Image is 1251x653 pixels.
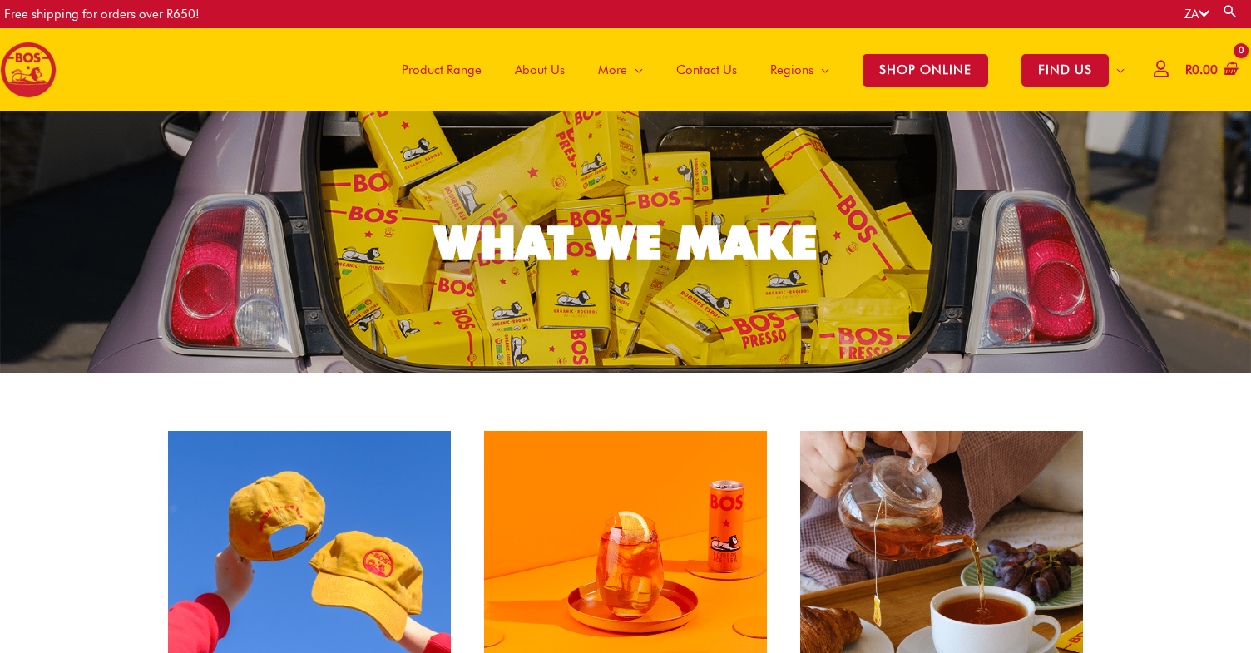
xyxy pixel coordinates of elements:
[385,28,498,111] a: Product Range
[676,45,737,95] span: Contact Us
[1185,62,1218,77] bdi: 0.00
[754,28,846,111] a: Regions
[515,45,565,95] span: About Us
[1184,7,1209,22] a: ZA
[1222,3,1239,19] a: Search button
[660,28,754,111] a: Contact Us
[846,28,1005,111] a: SHOP ONLINE
[1182,52,1239,89] a: View Shopping Cart, empty
[402,45,482,95] span: Product Range
[598,45,627,95] span: More
[1185,62,1192,77] span: R
[863,54,988,87] span: SHOP ONLINE
[1021,54,1109,87] span: FIND US
[581,28,660,111] a: More
[498,28,581,111] a: About Us
[434,220,817,265] div: WHAT WE MAKE
[373,28,1141,111] nav: Site Navigation
[770,45,813,95] span: Regions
